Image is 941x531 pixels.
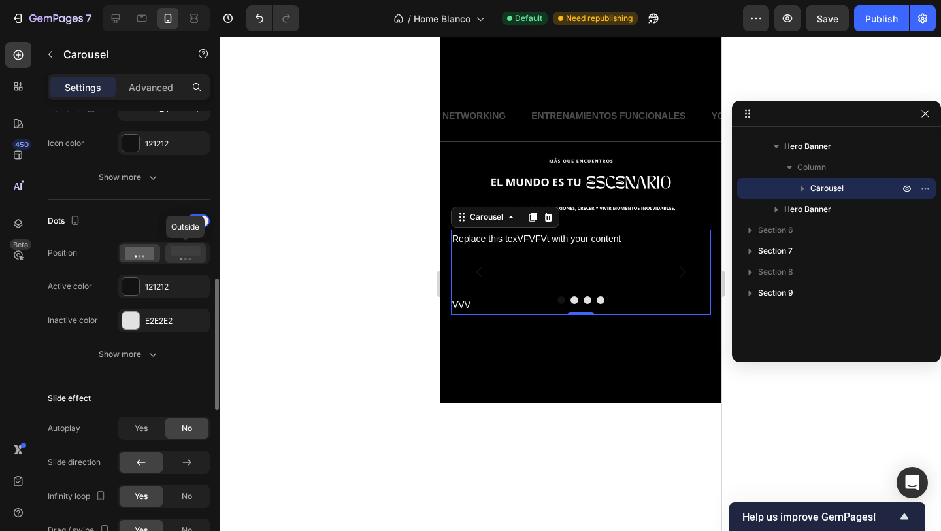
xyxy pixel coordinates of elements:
[99,348,159,361] div: Show more
[742,511,897,523] span: Help us improve GemPages!
[897,467,928,498] div: Open Intercom Messenger
[130,260,138,267] button: Dot
[117,260,125,267] button: Dot
[145,281,206,293] div: 121212
[48,281,92,292] div: Active color
[63,46,174,62] p: Carousel
[48,213,83,230] div: Dots
[223,217,260,254] button: Carousel Next Arrow
[854,5,909,31] button: Publish
[48,165,210,189] button: Show more
[784,203,831,216] span: Hero Banner
[48,422,80,434] div: Autoplay
[758,224,793,237] span: Section 6
[143,260,151,267] button: Dot
[806,5,849,31] button: Save
[12,263,30,273] span: VVV
[742,509,912,524] button: Show survey - Help us improve GemPages!
[440,37,721,531] iframe: Design area
[865,12,898,26] div: Publish
[65,80,101,94] p: Settings
[48,137,84,149] div: Icon color
[817,13,838,24] span: Save
[271,71,297,88] p: YOGA
[566,12,633,24] span: Need republishing
[182,490,192,502] span: No
[758,265,793,279] span: Section 8
[12,139,31,150] div: 450
[48,343,210,366] button: Show more
[784,140,831,153] span: Hero Banner
[797,161,826,174] span: Column
[758,245,793,258] span: Section 7
[48,392,91,404] div: Slide effect
[48,456,101,468] div: Slide direction
[10,193,271,278] div: Rich Text Editor. Editing area: main
[135,490,148,502] span: Yes
[21,217,58,254] button: Carousel Back Arrow
[12,197,180,207] span: Replace this texVFVFVt with your content
[408,12,411,26] span: /
[515,12,542,24] span: Default
[182,422,192,434] span: No
[758,286,793,300] span: Section 9
[10,239,31,250] div: Beta
[27,175,65,186] div: Carousel
[414,12,470,26] span: Home Blanco
[810,182,844,195] span: Carousel
[5,5,97,31] button: 7
[48,247,77,259] div: Position
[99,171,159,184] div: Show more
[48,488,108,505] div: Infinity loop
[145,138,206,150] div: 121212
[145,315,206,327] div: E2E2E2
[48,315,98,326] div: Inactive color
[86,10,91,26] p: 7
[135,422,148,434] span: Yes
[129,80,173,94] p: Advanced
[246,5,299,31] div: Undo/Redo
[156,260,164,267] button: Dot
